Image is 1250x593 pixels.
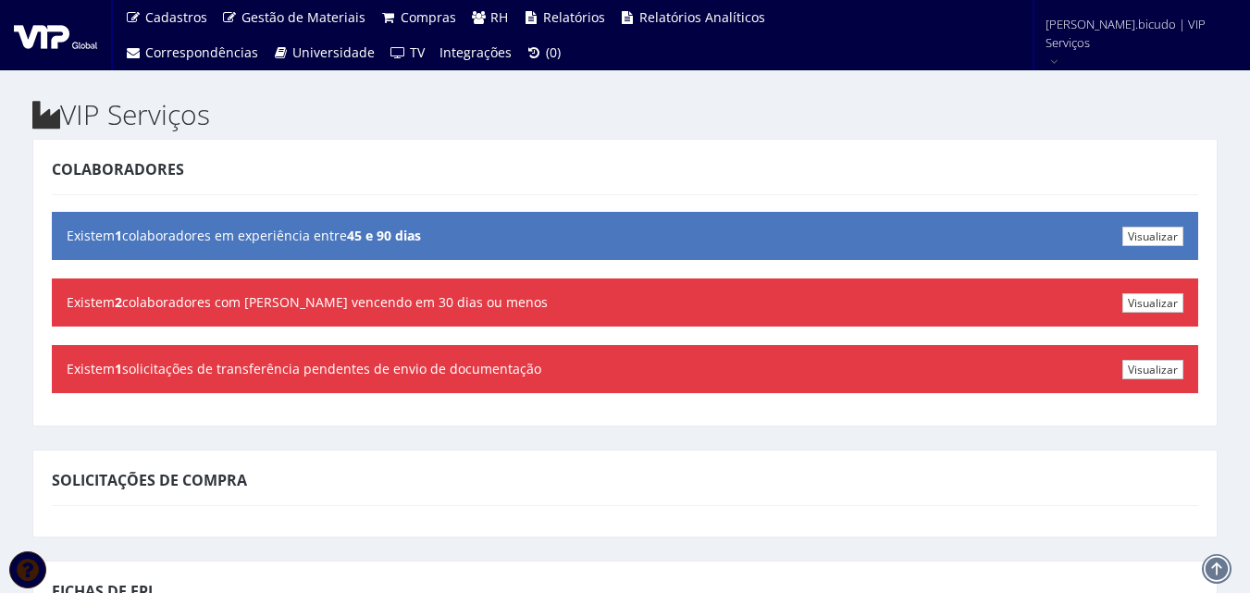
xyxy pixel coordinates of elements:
span: (0) [546,43,561,61]
span: Colaboradores [52,159,184,179]
b: 1 [115,227,122,244]
div: Existem colaboradores com [PERSON_NAME] vencendo em 30 dias ou menos [52,278,1198,327]
div: Existem solicitações de transferência pendentes de envio de documentação [52,345,1198,393]
b: 45 e 90 dias [347,227,421,244]
span: [PERSON_NAME].bicudo | VIP Serviços [1046,15,1226,52]
span: Universidade [292,43,375,61]
a: Visualizar [1122,227,1183,246]
b: 2 [115,293,122,311]
span: Compras [401,8,456,26]
a: TV [382,35,432,70]
span: TV [410,43,425,61]
a: Correspondências [118,35,266,70]
a: Visualizar [1122,293,1183,313]
a: Visualizar [1122,360,1183,379]
span: Relatórios Analíticos [639,8,765,26]
h2: VIP Serviços [32,99,1218,130]
div: Existem colaboradores em experiência entre [52,212,1198,260]
span: Cadastros [145,8,207,26]
span: Solicitações de Compra [52,470,247,490]
span: RH [490,8,508,26]
img: logo [14,21,97,49]
b: 1 [115,360,122,377]
span: Integrações [439,43,512,61]
span: Correspondências [145,43,258,61]
a: (0) [519,35,569,70]
span: Gestão de Materiais [241,8,365,26]
a: Integrações [432,35,519,70]
a: Universidade [266,35,383,70]
span: Relatórios [543,8,605,26]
